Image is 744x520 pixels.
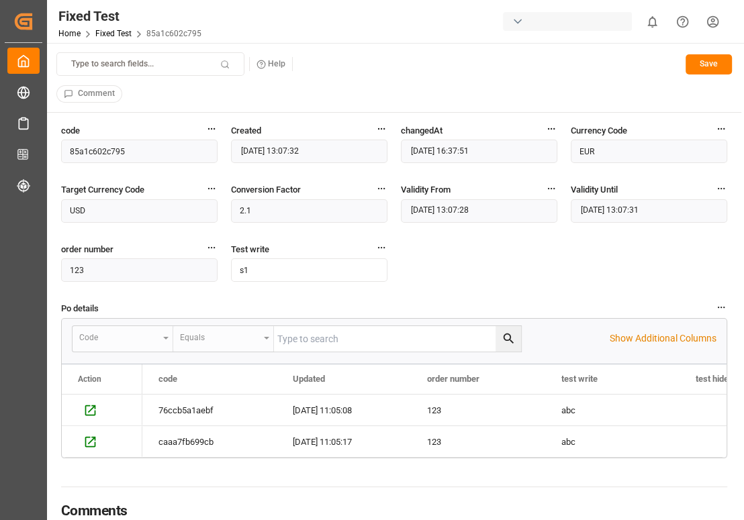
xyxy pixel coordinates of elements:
[496,326,521,352] button: search button
[401,140,557,163] button: [DATE] 16:37:51
[277,395,411,425] div: [DATE] 11:05:08
[231,123,261,138] span: Created
[61,183,144,197] span: Target Currency Code
[274,326,521,352] input: Type to search
[667,7,698,37] button: Help Center
[401,123,443,138] span: changedAt
[78,88,115,100] span: Comment
[268,60,285,68] small: Help
[61,242,113,256] span: order number
[61,123,80,138] span: code
[231,183,301,197] span: Conversion Factor
[427,374,479,384] span: order number
[61,501,128,520] h3: Comments
[571,123,627,138] span: Currency Code
[696,374,729,384] span: test hide
[78,374,101,384] div: Action
[142,426,277,457] div: caaa7fb699cb
[62,426,142,458] div: Press SPACE to select this row.
[401,199,557,223] button: [DATE] 13:07:28
[277,426,411,457] div: [DATE] 11:05:17
[610,331,716,346] p: Show Additional Columns
[158,374,177,384] span: code
[231,140,387,163] button: [DATE] 13:07:32
[561,374,598,384] span: test write
[56,52,244,76] button: Type to search fields...
[411,426,545,457] div: 123
[637,7,667,37] button: show 0 new notifications
[571,199,727,223] button: [DATE] 13:07:31
[401,183,451,197] span: Validity From
[73,326,173,352] button: open menu
[142,395,277,425] div: 76ccb5a1aebf
[571,183,618,197] span: Validity Until
[180,328,259,344] div: Equals
[56,85,122,103] button: Comment
[231,242,269,256] span: Test write
[173,326,274,352] button: open menu
[411,395,545,425] div: 123
[545,426,680,457] div: abc
[250,54,292,74] button: Help
[686,54,732,74] button: Save
[545,395,680,425] div: abc
[95,29,132,38] a: Fixed Test
[58,29,81,38] a: Home
[79,328,158,344] div: code
[61,301,99,315] span: Po details
[62,395,142,426] div: Press SPACE to select this row.
[293,374,325,384] span: Updated
[58,6,201,26] div: Fixed Test
[71,58,154,70] p: Type to search fields...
